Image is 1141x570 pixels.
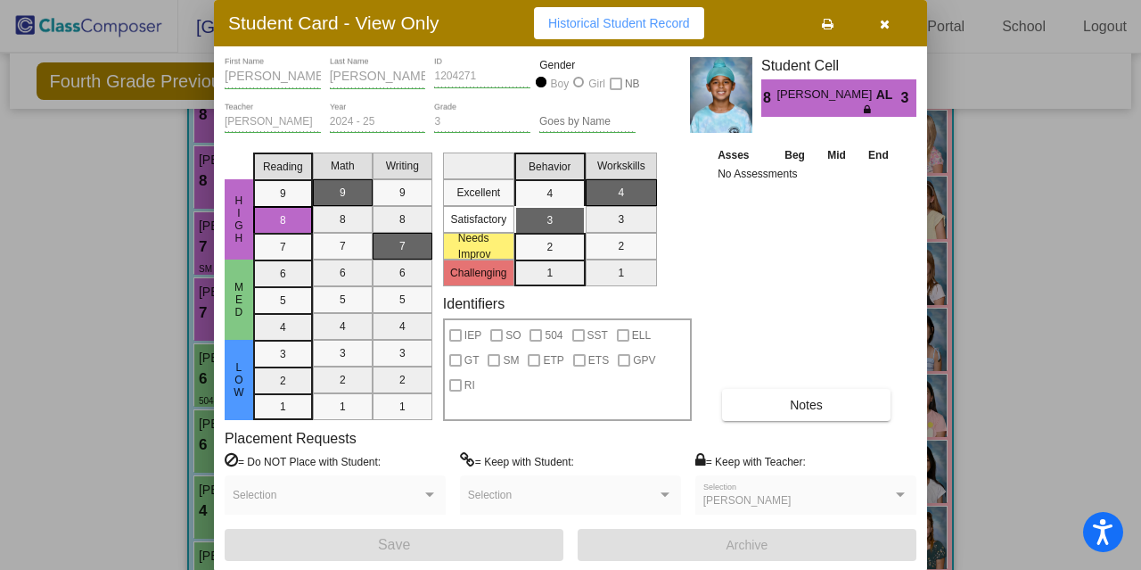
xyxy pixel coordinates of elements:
[464,350,480,371] span: GT
[534,7,704,39] button: Historical Student Record
[505,325,521,346] span: SO
[231,361,247,399] span: Low
[231,194,247,244] span: HIgh
[695,452,806,470] label: = Keep with Teacher:
[722,389,891,421] button: Notes
[901,87,916,109] span: 3
[857,145,899,165] th: End
[378,537,410,552] span: Save
[464,375,475,396] span: RI
[548,16,690,30] span: Historical Student Record
[761,87,776,109] span: 8
[588,350,609,371] span: ETS
[632,325,651,346] span: ELL
[539,57,636,73] mat-label: Gender
[503,350,519,371] span: SM
[231,281,247,318] span: Med
[225,116,321,128] input: teacher
[443,295,505,312] label: Identifiers
[633,350,655,371] span: GPV
[434,116,530,128] input: grade
[625,73,640,95] span: NB
[726,538,768,552] span: Archive
[550,76,570,92] div: Boy
[545,325,562,346] span: 504
[773,145,816,165] th: Beg
[434,70,530,83] input: Enter ID
[776,86,875,104] span: [PERSON_NAME]
[225,529,563,561] button: Save
[713,145,773,165] th: Asses
[225,430,357,447] label: Placement Requests
[713,165,900,183] td: No Assessments
[587,76,605,92] div: Girl
[761,57,916,74] h3: Student Cell
[539,116,636,128] input: goes by name
[228,12,439,34] h3: Student Card - View Only
[790,398,823,412] span: Notes
[330,116,426,128] input: year
[464,325,481,346] span: IEP
[587,325,608,346] span: SST
[578,529,916,561] button: Archive
[817,145,857,165] th: Mid
[460,452,574,470] label: = Keep with Student:
[703,494,792,507] span: [PERSON_NAME]
[876,86,901,104] span: AL
[543,350,563,371] span: ETP
[225,452,381,470] label: = Do NOT Place with Student:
